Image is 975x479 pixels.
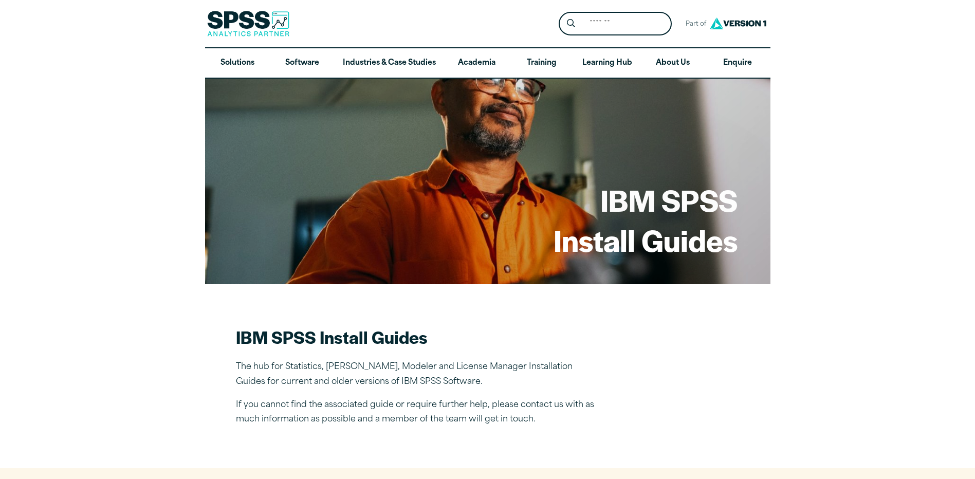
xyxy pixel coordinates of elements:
[559,12,672,36] form: Site Header Search Form
[640,48,705,78] a: About Us
[705,48,770,78] a: Enquire
[207,11,289,36] img: SPSS Analytics Partner
[205,48,270,78] a: Solutions
[335,48,444,78] a: Industries & Case Studies
[236,398,596,428] p: If you cannot find the associated guide or require further help, please contact us with as much i...
[444,48,509,78] a: Academia
[554,180,738,260] h1: IBM SPSS Install Guides
[680,17,707,32] span: Part of
[236,360,596,390] p: The hub for Statistics, [PERSON_NAME], Modeler and License Manager Installation Guides for curren...
[270,48,335,78] a: Software
[205,48,770,78] nav: Desktop version of site main menu
[236,325,596,348] h2: IBM SPSS Install Guides
[509,48,574,78] a: Training
[561,14,580,33] button: Search magnifying glass icon
[574,48,640,78] a: Learning Hub
[707,14,769,33] img: Version1 Logo
[567,19,575,28] svg: Search magnifying glass icon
